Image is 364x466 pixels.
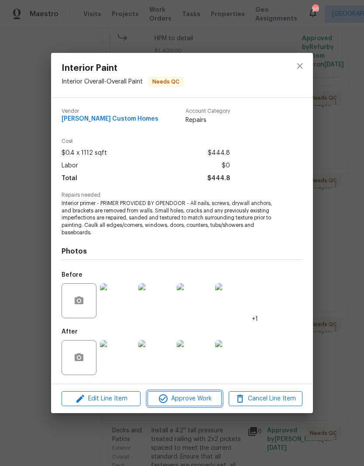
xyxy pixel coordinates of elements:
span: Repairs needed [62,192,302,198]
span: $444.8 [207,172,230,185]
div: 20 [312,5,318,14]
span: Total [62,172,77,185]
span: Repairs [185,116,230,125]
h5: After [62,329,78,335]
span: Vendor [62,108,158,114]
span: $444.8 [208,147,230,160]
span: Labor [62,160,78,172]
span: Approve Work [150,393,219,404]
span: Interior Paint [62,63,184,73]
button: close [289,56,310,77]
h5: Before [62,272,82,278]
span: Edit Line Item [64,393,138,404]
span: $0.4 x 1112 sqft [62,147,107,160]
span: Cancel Line Item [231,393,300,404]
span: Interior Overall - Overall Paint [62,78,143,84]
span: $0 [222,160,230,172]
span: Account Category [185,108,230,114]
span: Interior primer - PRIMER PROVIDED BY OPENDOOR - All nails, screws, drywall anchors, and brackets ... [62,200,278,236]
button: Cancel Line Item [229,391,302,407]
button: Approve Work [148,391,221,407]
span: Needs QC [149,77,183,86]
h4: Photos [62,247,302,256]
button: Edit Line Item [62,391,141,407]
span: [PERSON_NAME] Custom Homes [62,116,158,122]
span: +1 [252,315,258,323]
span: Cost [62,139,230,144]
